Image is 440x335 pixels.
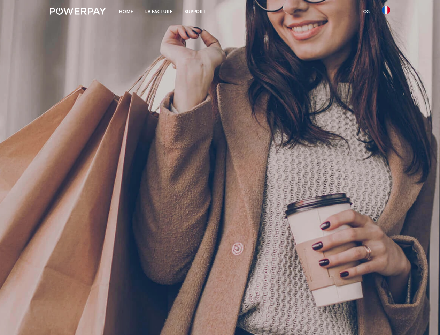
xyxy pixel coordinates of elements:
[50,8,106,15] img: logo-powerpay-white.svg
[357,5,376,18] a: CG
[179,5,212,18] a: Support
[139,5,179,18] a: LA FACTURE
[382,6,390,14] img: fr
[113,5,139,18] a: Home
